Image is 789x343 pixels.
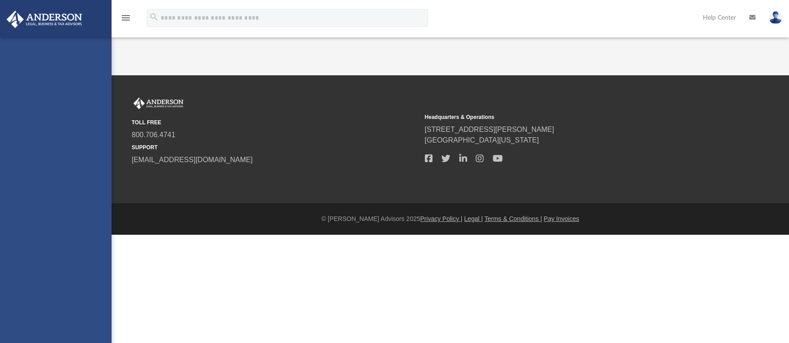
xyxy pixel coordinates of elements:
a: [STREET_ADDRESS][PERSON_NAME] [425,126,554,133]
img: Anderson Advisors Platinum Portal [4,11,85,28]
a: [EMAIL_ADDRESS][DOMAIN_NAME] [132,156,253,163]
a: 800.706.4741 [132,131,175,139]
div: © [PERSON_NAME] Advisors 2025 [112,214,789,224]
img: User Pic [769,11,782,24]
a: Privacy Policy | [420,215,463,222]
a: Legal | [464,215,483,222]
a: [GEOGRAPHIC_DATA][US_STATE] [425,136,539,144]
i: menu [120,12,131,23]
i: search [149,12,159,22]
a: Pay Invoices [544,215,579,222]
small: Headquarters & Operations [425,113,712,121]
a: Terms & Conditions | [485,215,542,222]
a: menu [120,17,131,23]
small: SUPPORT [132,143,419,151]
small: TOLL FREE [132,118,419,127]
img: Anderson Advisors Platinum Portal [132,98,185,109]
